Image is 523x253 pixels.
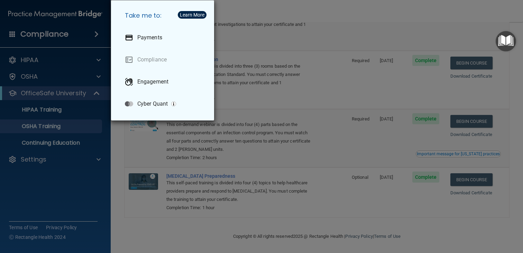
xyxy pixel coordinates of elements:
[119,72,209,91] a: Engagement
[137,100,168,107] p: Cyber Quant
[119,6,209,25] h5: Take me to:
[180,12,204,17] div: Learn More
[137,34,162,41] p: Payments
[178,11,207,19] button: Learn More
[137,78,168,85] p: Engagement
[119,94,209,114] a: Cyber Quant
[119,28,209,47] a: Payments
[119,50,209,69] a: Compliance
[496,31,516,51] button: Open Resource Center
